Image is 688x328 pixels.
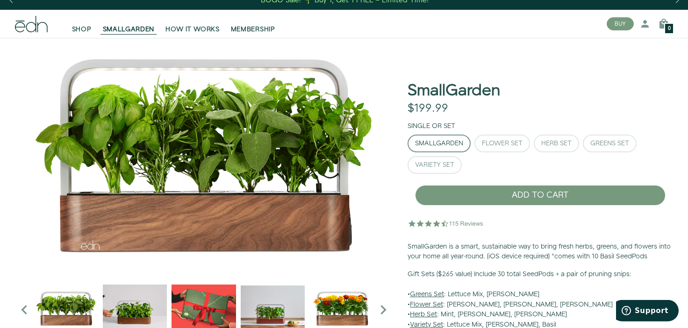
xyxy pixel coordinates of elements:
[160,14,225,34] a: HOW IT WORKS
[410,310,437,319] u: Herb Set
[583,135,637,152] button: Greens Set
[15,300,34,319] i: Previous slide
[541,140,572,147] div: Herb Set
[590,140,629,147] div: Greens Set
[668,26,671,31] span: 0
[97,14,160,34] a: SMALLGARDEN
[408,214,485,233] img: 4.5 star rating
[408,270,631,279] b: Gift Sets ($265 value) Include 30 total SeedPods + a pair of pruning snips:
[408,242,673,262] p: SmallGarden is a smart, sustainable way to bring fresh herbs, greens, and flowers into your home ...
[374,300,393,319] i: Next slide
[103,25,155,34] span: SMALLGARDEN
[15,38,393,271] img: Official-EDN-SMALLGARDEN-HERB-HERO-SLV-2000px_4096x.png
[415,185,666,206] button: ADD TO CART
[410,300,443,309] u: Flower Set
[474,135,530,152] button: Flower Set
[72,25,92,34] span: SHOP
[410,290,444,299] u: Greens Set
[66,14,97,34] a: SHOP
[231,25,275,34] span: MEMBERSHIP
[15,38,393,271] div: 1 / 6
[408,82,500,100] h1: SmallGarden
[415,140,463,147] div: SmallGarden
[482,140,523,147] div: Flower Set
[225,14,281,34] a: MEMBERSHIP
[408,156,462,174] button: Variety Set
[534,135,579,152] button: Herb Set
[607,17,634,30] button: BUY
[408,102,448,115] div: $199.99
[408,135,471,152] button: SmallGarden
[415,162,454,168] div: Variety Set
[616,300,679,323] iframe: Opens a widget where you can find more information
[408,121,455,131] label: Single or Set
[165,25,219,34] span: HOW IT WORKS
